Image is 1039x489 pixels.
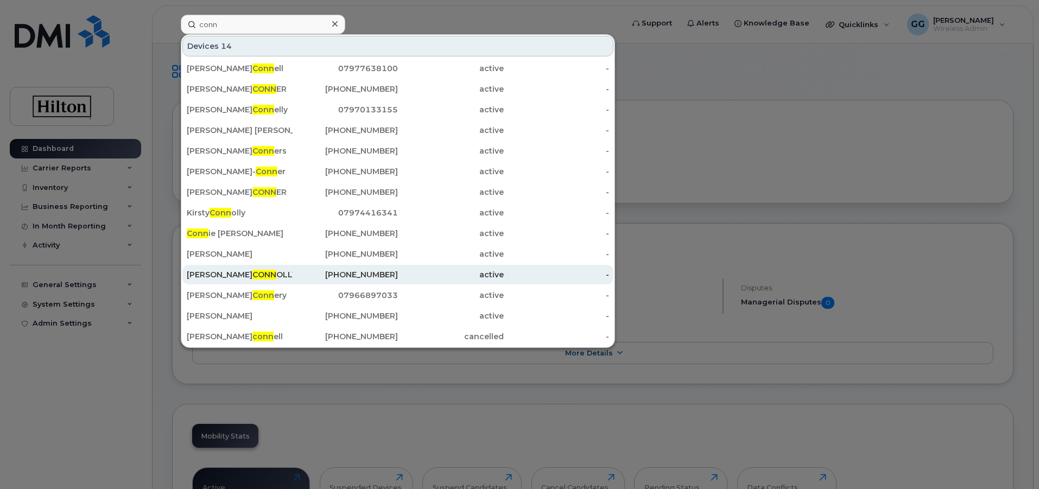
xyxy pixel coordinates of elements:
[504,331,610,342] div: -
[187,290,293,301] div: [PERSON_NAME] ery
[187,145,293,156] div: [PERSON_NAME] ers
[398,187,504,198] div: active
[504,290,610,301] div: -
[398,310,504,321] div: active
[293,166,398,177] div: [PHONE_NUMBER]
[398,63,504,74] div: active
[504,187,610,198] div: -
[293,63,398,74] div: 07977638100
[187,249,293,259] div: [PERSON_NAME]
[504,84,610,94] div: -
[187,187,293,198] div: [PERSON_NAME] ER
[398,290,504,301] div: active
[504,166,610,177] div: -
[504,63,610,74] div: -
[398,228,504,239] div: active
[182,59,613,78] a: [PERSON_NAME]Connell07977638100active-
[398,207,504,218] div: active
[504,310,610,321] div: -
[293,145,398,156] div: [PHONE_NUMBER]
[187,207,293,218] div: Kirsty olly
[293,104,398,115] div: 07970133155
[504,104,610,115] div: -
[504,145,610,156] div: -
[187,84,293,94] div: [PERSON_NAME] ER
[293,187,398,198] div: [PHONE_NUMBER]
[398,84,504,94] div: active
[182,306,613,326] a: [PERSON_NAME][PHONE_NUMBER]active-
[252,105,274,115] span: Conn
[504,269,610,280] div: -
[221,41,232,52] span: 14
[252,146,274,156] span: Conn
[187,331,293,342] div: [PERSON_NAME] ell
[293,228,398,239] div: [PHONE_NUMBER]
[293,310,398,321] div: [PHONE_NUMBER]
[182,203,613,223] a: KirstyConnolly07974416341active-
[504,228,610,239] div: -
[187,228,208,238] span: Conn
[504,125,610,136] div: -
[293,207,398,218] div: 07974416341
[182,327,613,346] a: [PERSON_NAME]connell[PHONE_NUMBER]cancelled-
[293,290,398,301] div: 07966897033
[187,310,293,321] div: [PERSON_NAME]
[210,208,231,218] span: Conn
[504,249,610,259] div: -
[293,84,398,94] div: [PHONE_NUMBER]
[398,104,504,115] div: active
[293,249,398,259] div: [PHONE_NUMBER]
[398,331,504,342] div: cancelled
[293,269,398,280] div: [PHONE_NUMBER]
[187,166,293,177] div: [PERSON_NAME]- er
[252,290,274,300] span: Conn
[187,228,293,239] div: ie [PERSON_NAME]
[398,125,504,136] div: active
[187,125,293,136] div: [PERSON_NAME] [PERSON_NAME] OR
[256,167,277,176] span: Conn
[293,331,398,342] div: [PHONE_NUMBER]
[182,36,613,56] div: Devices
[293,125,398,136] div: [PHONE_NUMBER]
[504,207,610,218] div: -
[398,166,504,177] div: active
[187,269,293,280] div: [PERSON_NAME] OLLY
[398,249,504,259] div: active
[252,187,276,197] span: CONN
[182,265,613,284] a: [PERSON_NAME]CONNOLLY[PHONE_NUMBER]active-
[182,100,613,119] a: [PERSON_NAME]Connelly07970133155active-
[182,224,613,243] a: Connie [PERSON_NAME][PHONE_NUMBER]active-
[252,332,274,341] span: conn
[398,269,504,280] div: active
[182,285,613,305] a: [PERSON_NAME]Connery07966897033active-
[182,141,613,161] a: [PERSON_NAME]Conners[PHONE_NUMBER]active-
[398,145,504,156] div: active
[252,84,276,94] span: CONN
[182,120,613,140] a: [PERSON_NAME] [PERSON_NAME]OR[PHONE_NUMBER]active-
[182,244,613,264] a: [PERSON_NAME][PHONE_NUMBER]active-
[992,442,1031,481] iframe: Messenger Launcher
[252,270,276,280] span: CONN
[182,162,613,181] a: [PERSON_NAME]-Conner[PHONE_NUMBER]active-
[187,63,293,74] div: [PERSON_NAME] ell
[182,79,613,99] a: [PERSON_NAME]CONNER[PHONE_NUMBER]active-
[182,182,613,202] a: [PERSON_NAME]CONNER[PHONE_NUMBER]active-
[252,63,274,73] span: Conn
[187,104,293,115] div: [PERSON_NAME] elly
